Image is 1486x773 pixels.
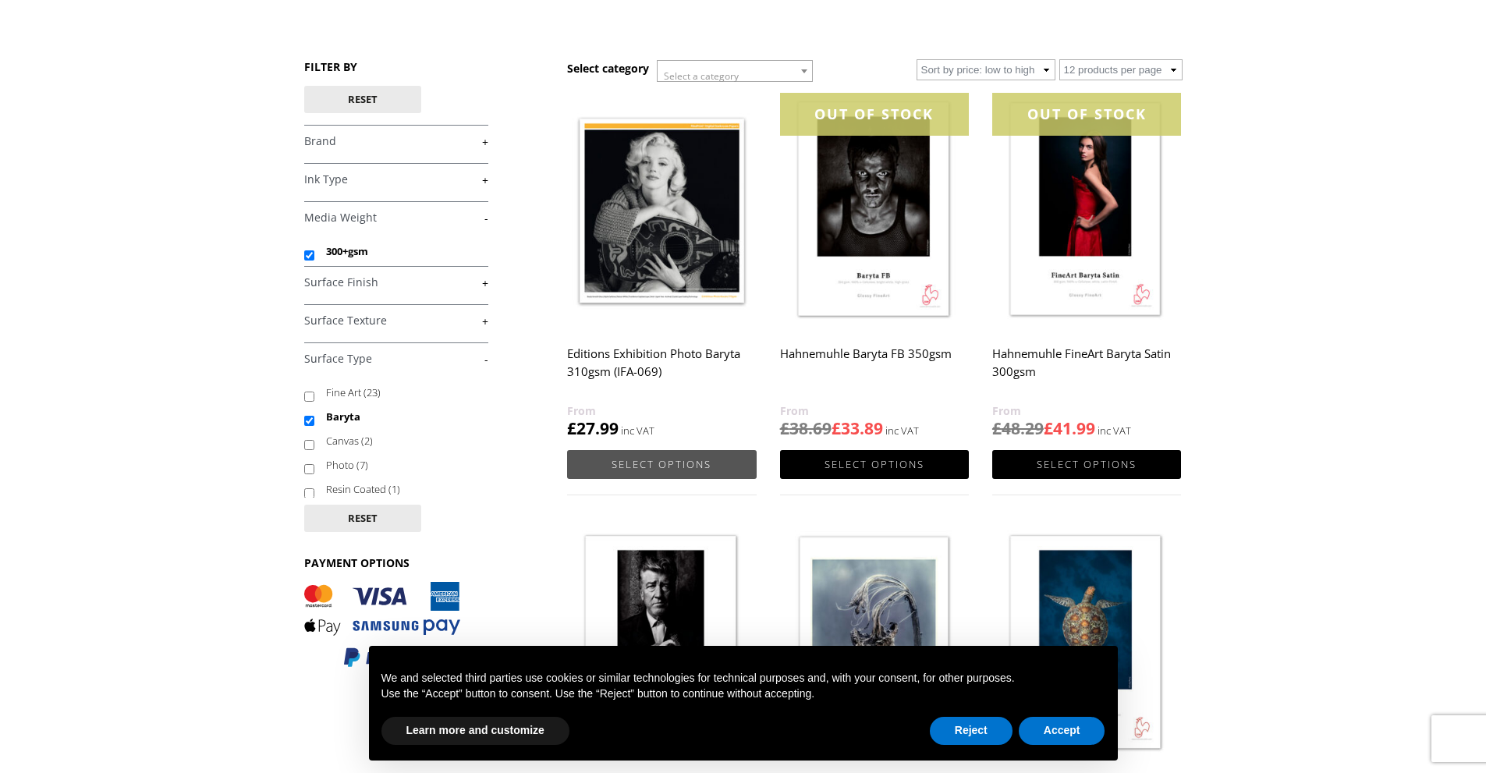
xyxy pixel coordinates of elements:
a: + [304,275,488,290]
img: PAYMENT OPTIONS [304,582,460,668]
label: Photo [326,453,473,477]
h4: Brand [304,125,488,156]
div: OUT OF STOCK [780,93,969,136]
a: + [304,134,488,149]
h2: Editions Exhibition Photo Baryta 310gsm (IFA-069) [567,339,756,402]
img: Hahnemuhle FineArt Baryta Satin 300gsm [992,93,1181,329]
img: Hahnemuhle Fine Art Baryta 325gsm [992,526,1181,762]
label: Baryta [326,405,473,429]
span: £ [1044,417,1053,439]
h4: Media Weight [304,201,488,232]
label: Resin Coated [326,477,473,502]
button: Reject [930,717,1013,745]
select: Shop order [917,59,1055,80]
div: OUT OF STOCK [992,93,1181,136]
img: Editions Exhibition Photo Baryta 310gsm (IFA-069) [567,93,756,329]
a: Select options for “Hahnemuhle Baryta FB 350gsm” [780,450,969,479]
a: + [304,314,488,328]
img: Hahnemuhle Photo-Rag Baryta 315gsm [567,526,756,762]
span: (7) [356,458,368,472]
h3: Select category [567,61,649,76]
a: + [304,172,488,187]
label: Canvas [326,429,473,453]
a: Select options for “Editions Exhibition Photo Baryta 310gsm (IFA-069)” [567,450,756,479]
h4: Surface Texture [304,304,488,335]
a: OUT OF STOCK Hahnemuhle Baryta FB 350gsm £38.69£33.89 [780,93,969,440]
h2: Hahnemuhle Baryta FB 350gsm [780,339,969,402]
p: We and selected third parties use cookies or similar technologies for technical purposes and, wit... [381,671,1105,686]
a: - [304,352,488,367]
label: 300+gsm [326,239,473,264]
span: £ [832,417,841,439]
button: Learn more and customize [381,717,569,745]
span: (2) [361,434,373,448]
h3: FILTER BY [304,59,488,74]
a: Editions Exhibition Photo Baryta 310gsm (IFA-069) £27.99 [567,93,756,440]
bdi: 33.89 [832,417,883,439]
bdi: 38.69 [780,417,832,439]
button: Reset [304,86,421,113]
bdi: 48.29 [992,417,1044,439]
button: Reset [304,505,421,532]
span: (1) [388,482,400,496]
h2: Hahnemuhle FineArt Baryta Satin 300gsm [992,339,1181,402]
h4: Surface Finish [304,266,488,297]
span: £ [780,417,789,439]
p: Use the “Accept” button to consent. Use the “Reject” button to continue without accepting. [381,686,1105,702]
span: £ [992,417,1002,439]
h4: Ink Type [304,163,488,194]
label: Fine Art [326,381,473,405]
img: Hahnemuhle Baryta FB 350gsm [780,93,969,329]
a: OUT OF STOCK Hahnemuhle FineArt Baryta Satin 300gsm £48.29£41.99 [992,93,1181,440]
span: Select a category [664,69,739,83]
span: £ [567,417,576,439]
bdi: 27.99 [567,417,619,439]
img: Hahnemuhle Museum Etching 350gsm [780,526,969,762]
h4: Surface Type [304,342,488,374]
bdi: 41.99 [1044,417,1095,439]
h3: PAYMENT OPTIONS [304,555,488,570]
a: Select options for “Hahnemuhle FineArt Baryta Satin 300gsm” [992,450,1181,479]
button: Accept [1019,717,1105,745]
span: (23) [364,385,381,399]
a: - [304,211,488,225]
